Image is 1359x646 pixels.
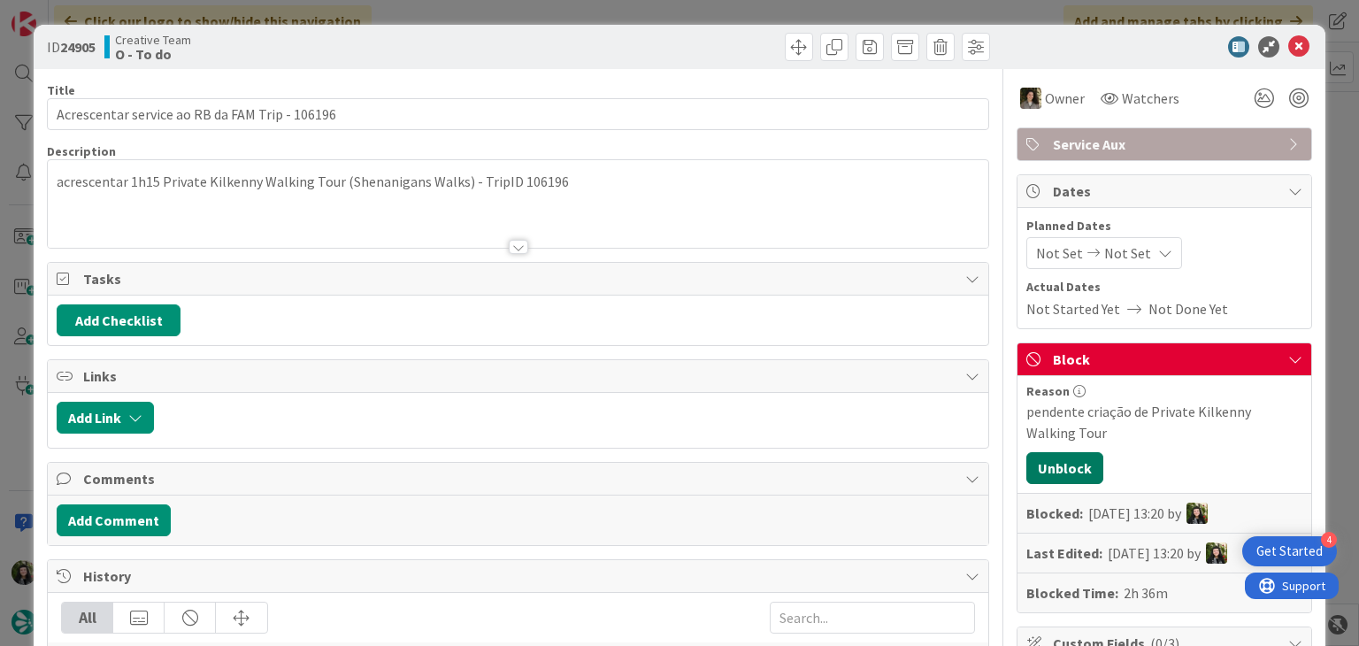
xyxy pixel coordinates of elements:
span: Comments [83,468,956,489]
span: Planned Dates [1026,217,1302,235]
span: Creative Team [115,33,191,47]
span: History [83,565,956,587]
span: Tasks [83,268,956,289]
b: Last Edited: [1026,542,1102,564]
p: acrescentar 1h15 Private Kilkenny Walking Tour (Shenanigans Walks) - TripID 106196 [57,172,979,192]
span: Support [37,3,81,24]
span: Block [1053,349,1279,370]
div: 2h 36m [1124,582,1168,604]
button: Unblock [1026,452,1103,484]
img: BC [1186,503,1208,524]
span: Dates [1053,181,1279,202]
div: 4 [1321,532,1337,548]
span: Owner [1045,88,1085,109]
span: Not Started Yet [1026,298,1120,319]
span: Links [83,365,956,387]
span: Actual Dates [1026,278,1302,296]
b: Blocked: [1026,503,1083,524]
div: Open Get Started checklist, remaining modules: 4 [1242,536,1337,566]
button: Add Link [57,402,154,434]
span: ID [47,36,96,58]
img: BC [1206,542,1227,564]
button: Add Comment [57,504,171,536]
span: Service Aux [1053,134,1279,155]
div: pendente criação de Private Kilkenny Walking Tour [1026,401,1302,443]
b: 24905 [60,38,96,56]
span: Watchers [1122,88,1179,109]
label: Title [47,82,75,98]
b: Blocked Time: [1026,582,1118,604]
span: Reason [1026,385,1070,397]
span: Not Set [1104,242,1151,264]
input: Search... [770,602,975,634]
span: Description [47,143,116,159]
input: type card name here... [47,98,988,130]
div: Get Started [1256,542,1323,560]
div: All [62,603,113,633]
b: O - To do [115,47,191,61]
button: Add Checklist [57,304,180,336]
img: MS [1020,88,1041,109]
span: Not Set [1036,242,1083,264]
div: [DATE] 13:20 by [1108,542,1227,564]
span: Not Done Yet [1148,298,1228,319]
div: [DATE] 13:20 by [1088,503,1208,524]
